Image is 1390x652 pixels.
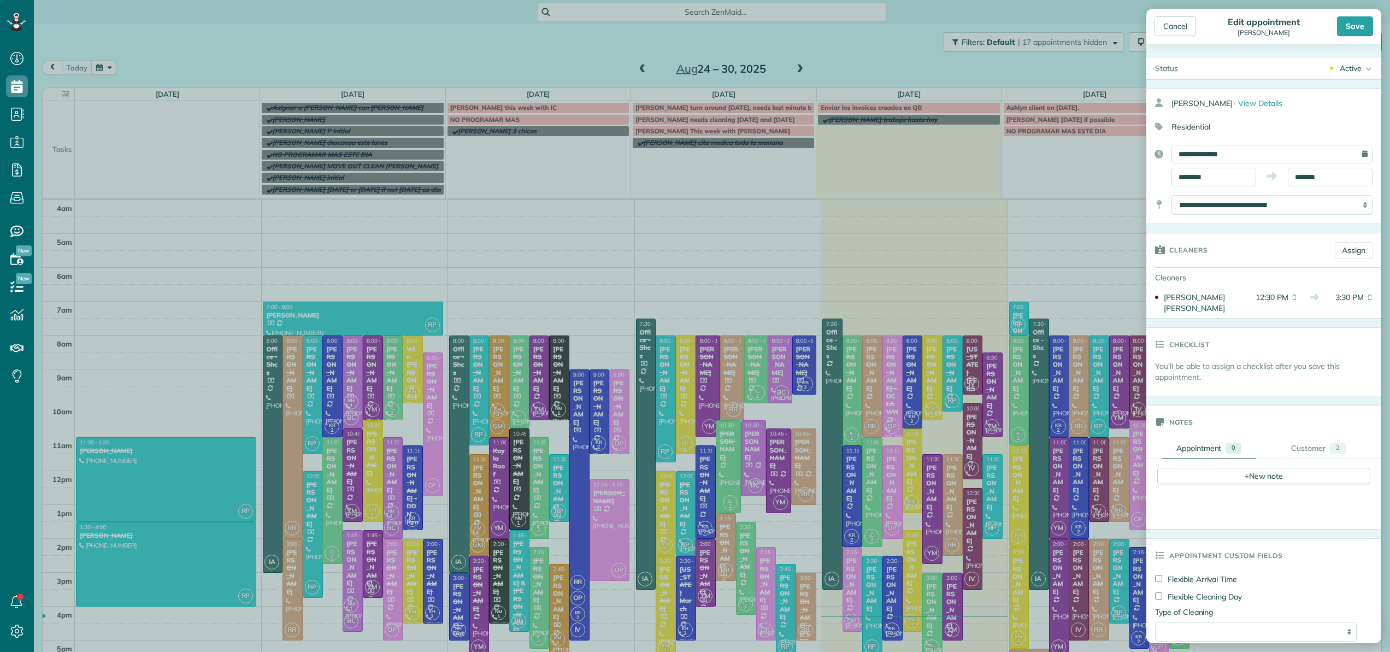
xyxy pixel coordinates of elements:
[1234,98,1235,108] span: ·
[1146,118,1373,136] div: Residential
[1146,268,1223,287] div: Cleaners
[1340,63,1362,74] div: Active
[1155,607,1357,618] label: Type of Cleaning
[1224,16,1303,27] div: Edit appointment
[1169,233,1208,266] h3: Cleaners
[1291,443,1326,454] div: Customer
[1155,574,1237,585] label: Flexible Arrival Time
[1169,406,1193,438] h3: Notes
[1164,292,1248,314] div: [PERSON_NAME] [PERSON_NAME]
[1330,443,1346,454] div: 2
[1337,16,1373,36] div: Save
[1327,292,1364,314] span: 3:30 PM
[1155,16,1196,36] div: Cancel
[1251,292,1288,314] span: 12:30 PM
[1176,443,1222,454] div: Appointment
[1171,93,1381,113] div: [PERSON_NAME]
[1146,57,1187,79] div: Status
[1335,242,1373,259] a: Assign
[1238,98,1282,108] span: View Details
[16,273,32,284] span: New
[1155,592,1162,600] input: Flexible Cleaning Day
[1224,29,1303,37] div: [PERSON_NAME]
[1169,539,1283,572] h3: Appointment custom fields
[1155,575,1162,582] input: Flexible Arrival Time
[1155,591,1242,602] label: Flexible Cleaning Day
[1155,361,1381,383] p: You’ll be able to assign a checklist after you save this appointment.
[1226,443,1241,454] div: 0
[16,245,32,256] span: New
[1157,468,1370,484] div: New note
[1169,328,1210,361] h3: Checklist
[1245,471,1249,480] span: +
